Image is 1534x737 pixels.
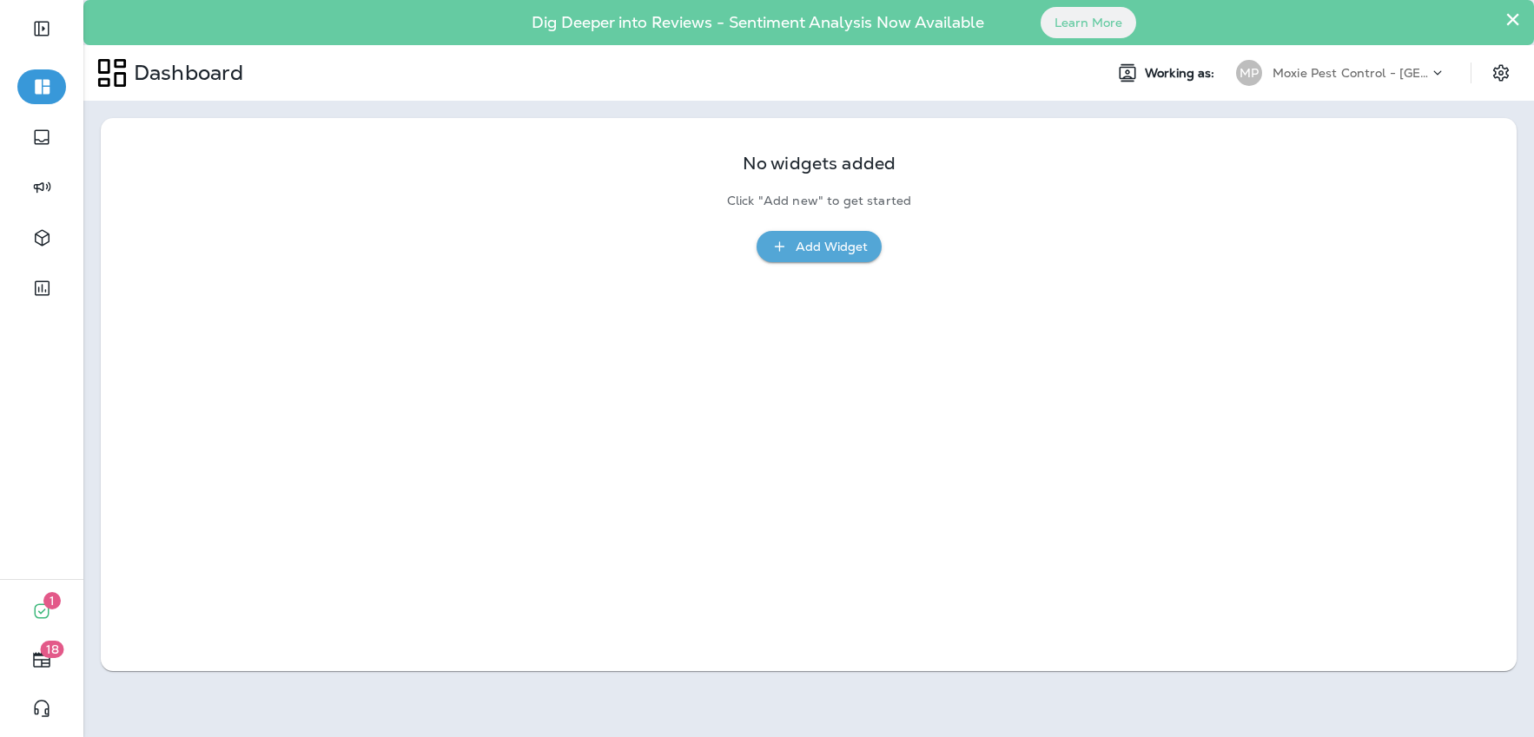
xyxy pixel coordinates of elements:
button: Add Widget [757,231,882,263]
span: 1 [43,592,61,609]
button: Close [1504,5,1521,33]
div: MP [1236,60,1262,86]
div: Add Widget [796,236,868,258]
span: 18 [41,641,64,658]
p: Moxie Pest Control - [GEOGRAPHIC_DATA] [1273,66,1429,80]
p: Click "Add new" to get started [727,194,911,208]
span: Working as: [1145,66,1219,81]
button: Settings [1485,57,1517,89]
button: Expand Sidebar [17,11,66,46]
p: No widgets added [743,156,896,171]
p: Dig Deeper into Reviews - Sentiment Analysis Now Available [481,20,1035,25]
button: Learn More [1041,7,1136,38]
p: Dashboard [127,60,243,86]
button: 1 [17,594,66,628]
button: 18 [17,642,66,677]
